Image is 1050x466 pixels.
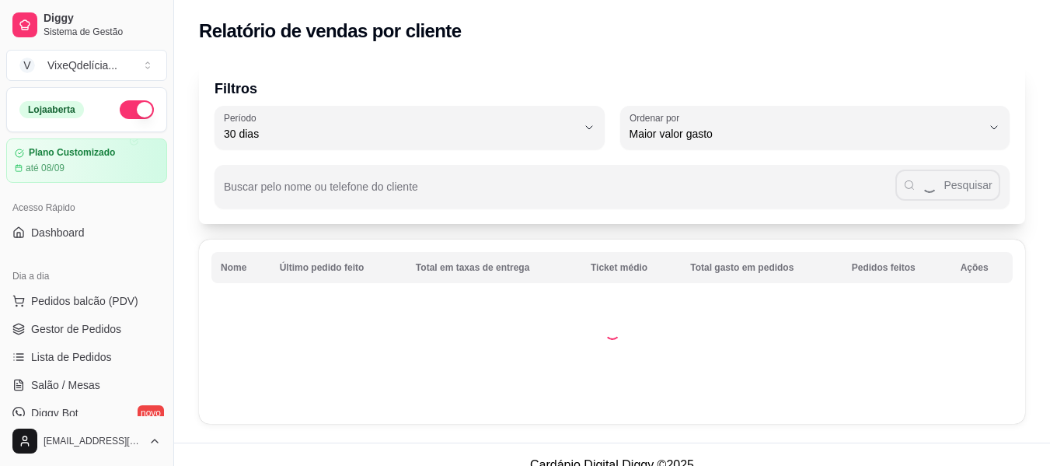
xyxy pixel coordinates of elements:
[6,264,167,289] div: Dia a dia
[6,289,167,314] button: Pedidos balcão (PDV)
[224,111,261,124] label: Período
[6,220,167,245] a: Dashboard
[620,106,1010,149] button: Ordenar porMaior valor gasto
[224,126,577,142] span: 30 dias
[44,12,161,26] span: Diggy
[6,195,167,220] div: Acesso Rápido
[6,373,167,398] a: Salão / Mesas
[31,377,100,393] span: Salão / Mesas
[44,26,161,38] span: Sistema de Gestão
[630,126,982,142] span: Maior valor gasto
[605,324,620,340] div: Loading
[44,435,142,447] span: [EMAIL_ADDRESS][DOMAIN_NAME]
[29,147,115,159] article: Plano Customizado
[120,100,154,119] button: Alterar Status
[215,78,1010,100] p: Filtros
[31,349,112,365] span: Lista de Pedidos
[630,111,685,124] label: Ordenar por
[6,317,167,342] a: Gestor de Pedidos
[6,50,167,81] button: Select a team
[6,401,167,426] a: Diggy Botnovo
[31,405,78,421] span: Diggy Bot
[6,422,167,460] button: [EMAIL_ADDRESS][DOMAIN_NAME]
[215,106,605,149] button: Período30 dias
[19,58,35,73] span: V
[6,345,167,370] a: Lista de Pedidos
[6,138,167,183] a: Plano Customizadoaté 08/09
[47,58,117,73] div: VixeQdelícia ...
[26,162,65,174] article: até 08/09
[31,293,138,309] span: Pedidos balcão (PDV)
[199,19,462,44] h2: Relatório de vendas por cliente
[224,185,895,201] input: Buscar pelo nome ou telefone do cliente
[6,6,167,44] a: DiggySistema de Gestão
[19,101,84,118] div: Loja aberta
[31,321,121,337] span: Gestor de Pedidos
[31,225,85,240] span: Dashboard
